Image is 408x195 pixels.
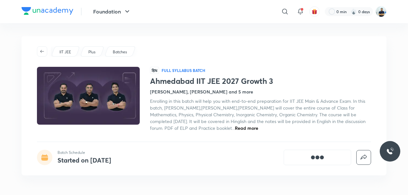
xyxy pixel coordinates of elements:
p: IIT JEE [59,49,71,55]
span: Read more [235,125,258,131]
a: IIT JEE [58,49,72,55]
img: Company Logo [22,7,73,15]
img: URVIK PATEL [376,6,386,17]
p: Plus [88,49,95,55]
img: avatar [312,9,317,14]
a: Plus [87,49,97,55]
button: avatar [309,6,320,17]
span: हिN [150,67,159,74]
button: Foundation [89,5,135,18]
h4: [PERSON_NAME], [PERSON_NAME] and 5 more [150,88,253,95]
h1: Ahmedabad IIT JEE 2027 Growth 3 [150,76,371,86]
a: Company Logo [22,7,73,16]
p: Full Syllabus Batch [162,68,205,73]
a: Batches [112,49,128,55]
img: ttu [386,147,394,155]
img: streak [350,8,357,15]
img: Thumbnail [36,66,141,125]
p: Batches [113,49,127,55]
h4: Started on [DATE] [58,156,111,164]
span: Enrolling in this batch will help you with end-to-end preparation for IIT JEE Main & Advance Exam... [150,98,366,131]
button: [object Object] [284,150,351,165]
p: Batch Schedule [58,150,111,155]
